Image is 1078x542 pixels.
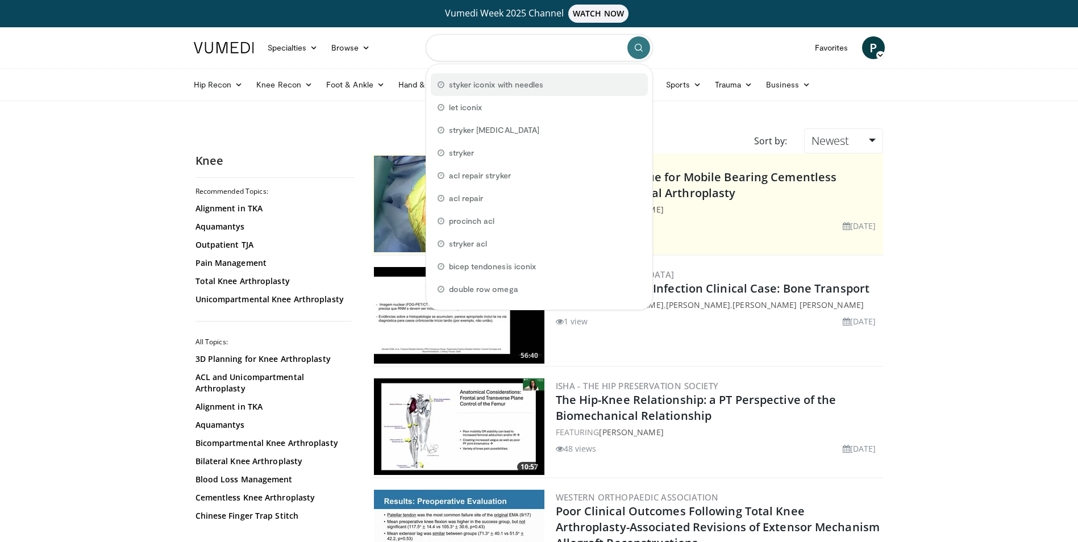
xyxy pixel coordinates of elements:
[449,102,482,113] span: let iconix
[195,474,349,485] a: Blood Loss Management
[449,124,540,136] span: stryker [MEDICAL_DATA]
[195,187,352,196] h2: Recommended Topics:
[449,193,484,204] span: acl repair
[666,299,730,310] a: [PERSON_NAME]
[195,257,349,269] a: Pain Management
[319,73,392,96] a: Foot & Ankle
[843,315,876,327] li: [DATE]
[556,281,870,296] a: Fracture-Related Infection Clinical Case: Bone Transport
[392,73,465,96] a: Hand & Wrist
[449,215,495,227] span: procinch acl
[449,283,518,295] span: double row omega
[449,238,488,249] span: stryker acl
[811,133,849,148] span: Newest
[374,378,544,475] a: 10:57
[732,299,864,310] a: [PERSON_NAME] [PERSON_NAME]
[261,36,325,59] a: Specialties
[556,169,837,201] a: Surgical Technique for Mobile Bearing Cementless Unicompartmental Arthroplasty
[195,437,349,449] a: Bicompartmental Knee Arthroplasty
[556,315,588,327] li: 1 view
[556,299,881,311] div: FEATURING , ,
[708,73,760,96] a: Trauma
[374,267,544,364] img: 7827b68c-edda-4073-a757-b2e2fb0a5246.300x170_q85_crop-smart_upscale.jpg
[195,492,349,503] a: Cementless Knee Arthroplasty
[449,147,475,159] span: stryker
[195,337,352,347] h2: All Topics:
[195,510,349,522] a: Chinese Finger Trap Stitch
[804,128,883,153] a: Newest
[426,34,653,61] input: Search topics, interventions
[808,36,855,59] a: Favorites
[862,36,885,59] a: P
[195,456,349,467] a: Bilateral Knee Arthroplasty
[568,5,629,23] span: WATCH NOW
[449,79,544,90] span: styker iconix with needles
[195,353,349,365] a: 3D Planning for Knee Arthroplasty
[195,372,349,394] a: ACL and Unicompartmental Arthroplasty
[517,462,542,472] span: 10:57
[195,401,349,412] a: Alignment in TKA
[374,267,544,364] a: 56:40
[195,276,349,287] a: Total Knee Arthroplasty
[556,392,836,423] a: The Hip-Knee Relationship: a PT Perspective of the Biomechanical Relationship
[324,36,377,59] a: Browse
[195,221,349,232] a: Aquamantys
[449,170,511,181] span: acl repair stryker
[843,220,876,232] li: [DATE]
[746,128,796,153] div: Sort by:
[249,73,319,96] a: Knee Recon
[449,261,536,272] span: bicep tendonesis iconix
[556,203,881,215] div: FEATURING
[517,351,542,361] span: 56:40
[374,156,544,252] a: 41:19
[843,443,876,455] li: [DATE]
[374,378,544,475] img: 292c1307-4274-4cce-a4ae-b6cd8cf7e8aa.300x170_q85_crop-smart_upscale.jpg
[556,491,719,503] a: Western Orthopaedic Association
[556,426,881,438] div: FEATURING
[195,419,349,431] a: Aquamantys
[374,156,544,252] img: e9ed289e-2b85-4599-8337-2e2b4fe0f32a.300x170_q85_crop-smart_upscale.jpg
[599,427,663,437] a: [PERSON_NAME]
[195,153,355,168] h2: Knee
[195,5,883,23] a: Vumedi Week 2025 ChannelWATCH NOW
[659,73,708,96] a: Sports
[187,73,250,96] a: Hip Recon
[195,203,349,214] a: Alignment in TKA
[195,239,349,251] a: Outpatient TJA
[759,73,817,96] a: Business
[195,294,349,305] a: Unicompartmental Knee Arthroplasty
[556,443,597,455] li: 48 views
[194,42,254,53] img: VuMedi Logo
[556,380,719,391] a: ISHA - The Hip Preservation Society
[195,528,349,540] a: Coding TJA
